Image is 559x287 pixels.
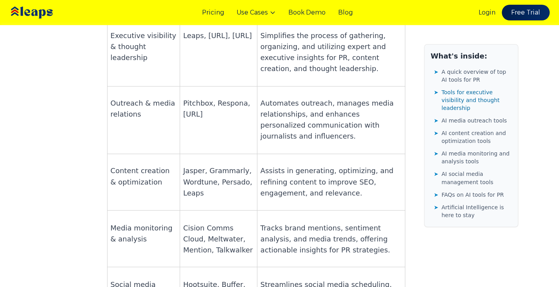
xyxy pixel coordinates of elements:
[183,222,254,255] p: Cision Comms Cloud, Meltwater, Mention, Talkwalker
[434,128,512,146] a: ➤AI content creation and optimization tools
[237,8,276,17] button: Use Cases
[434,168,512,187] a: ➤AI social media management tools
[111,222,177,244] p: Media monitoring & analysis
[183,165,254,198] p: Jasper, Grammarly, Wordtune, Persado, Leaps
[431,51,512,62] h2: What's inside:
[434,68,439,76] span: ➤
[441,170,511,186] span: AI social media management tools
[288,8,326,17] a: Book Demo
[434,87,512,113] a: ➤Tools for executive visibility and thought leadership
[260,222,402,255] p: Tracks brand mentions, sentiment analysis, and media trends, offering actionable insights for PR ...
[434,189,512,200] a: ➤FAQs on AI tools for PR
[202,8,224,17] a: Pricing
[479,8,495,17] a: Login
[441,88,511,112] span: Tools for executive visibility and thought leadership
[260,30,402,74] p: Simplifies the process of gathering, organizing, and utilizing expert and executive insights for ...
[183,30,254,41] p: Leaps, [URL], [URL]
[434,129,439,137] span: ➤
[441,203,511,219] span: Artificial Intelligence is here to stay
[111,30,177,63] p: Executive visibility & thought leadership
[434,66,512,85] a: ➤A quick overview of top AI tools for PR
[434,88,439,96] span: ➤
[111,98,177,120] p: Outreach & media relations
[434,148,512,167] a: ➤AI media monitoring and analysis tools
[9,1,76,24] img: Leaps Logo
[434,150,439,157] span: ➤
[441,68,511,84] span: A quick overview of top AI tools for PR
[338,8,353,17] a: Blog
[260,98,402,142] p: Automates outreach, manages media relationships, and enhances personalized communication with jou...
[441,190,504,198] span: FAQs on AI tools for PR
[260,165,402,198] p: Assists in generating, optimizing, and refining content to improve SEO, engagement, and relevance.
[434,170,439,178] span: ➤
[434,117,439,124] span: ➤
[441,129,511,145] span: AI content creation and optimization tools
[441,150,511,165] span: AI media monitoring and analysis tools
[434,115,512,126] a: ➤AI media outreach tools
[183,98,254,120] p: Pitchbox, Respona, [URL]
[111,165,177,187] p: Content creation & optimization
[434,201,512,220] a: ➤Artificial Intelligence is here to stay
[441,117,507,124] span: AI media outreach tools
[434,190,439,198] span: ➤
[502,5,550,20] a: Free Trial
[434,203,439,211] span: ➤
